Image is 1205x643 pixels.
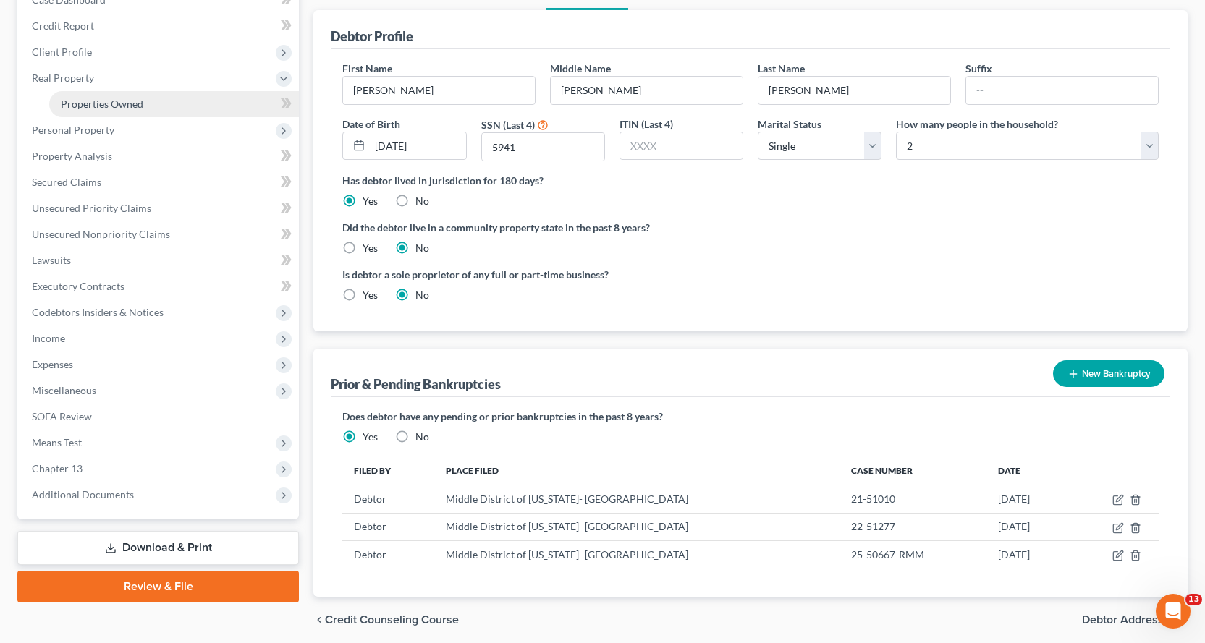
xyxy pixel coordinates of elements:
th: Filed By [342,456,434,485]
a: Review & File [17,571,299,602]
span: Client Profile [32,46,92,58]
label: No [415,194,429,208]
span: Personal Property [32,124,114,136]
button: New Bankruptcy [1053,360,1164,387]
td: Debtor [342,513,434,540]
a: Download & Print [17,531,299,565]
span: Means Test [32,436,82,448]
input: XXXX [620,132,743,160]
span: Miscellaneous [32,384,96,396]
label: No [415,241,429,255]
a: SOFA Review [20,404,299,430]
td: Middle District of [US_STATE]- [GEOGRAPHIC_DATA] [434,513,840,540]
span: Debtor Addresses [1082,614,1176,626]
label: Yes [363,288,378,302]
span: Real Property [32,72,94,84]
span: Chapter 13 [32,462,83,474]
td: [DATE] [986,513,1070,540]
a: Properties Owned [49,91,299,117]
td: Middle District of [US_STATE]- [GEOGRAPHIC_DATA] [434,485,840,513]
input: -- [966,77,1158,104]
td: 25-50667-RMM [840,540,986,568]
span: Income [32,332,65,344]
div: Prior & Pending Bankruptcies [331,375,501,393]
td: [DATE] [986,540,1070,568]
label: SSN (Last 4) [481,117,535,132]
input: -- [343,77,535,104]
label: Does debtor have any pending or prior bankruptcies in the past 8 years? [342,409,1159,424]
a: Secured Claims [20,169,299,195]
a: Property Analysis [20,143,299,169]
td: 21-51010 [840,485,986,513]
input: MM/DD/YYYY [370,132,465,160]
label: Middle Name [550,61,611,76]
label: ITIN (Last 4) [620,116,673,132]
label: Yes [363,194,378,208]
td: Debtor [342,485,434,513]
span: SOFA Review [32,410,92,422]
label: No [415,288,429,302]
label: How many people in the household? [896,116,1058,132]
td: 22-51277 [840,513,986,540]
input: M.I [551,77,743,104]
i: chevron_left [313,614,325,626]
label: Marital Status [758,116,821,132]
label: First Name [342,61,392,76]
label: Yes [363,241,378,255]
a: Executory Contracts [20,273,299,299]
a: Lawsuits [20,247,299,273]
span: Unsecured Nonpriority Claims [32,228,170,240]
th: Place Filed [434,456,840,485]
a: Unsecured Priority Claims [20,195,299,221]
label: Has debtor lived in jurisdiction for 180 days? [342,173,1159,188]
iframe: Intercom live chat [1156,594,1191,629]
a: Credit Report [20,13,299,39]
div: Debtor Profile [331,27,413,45]
span: Expenses [32,358,73,370]
span: Credit Report [32,20,94,32]
span: Unsecured Priority Claims [32,202,151,214]
label: Is debtor a sole proprietor of any full or part-time business? [342,267,743,282]
span: Codebtors Insiders & Notices [32,306,164,318]
label: No [415,430,429,444]
label: Suffix [965,61,992,76]
th: Case Number [840,456,986,485]
td: [DATE] [986,485,1070,513]
span: Properties Owned [61,98,143,110]
th: Date [986,456,1070,485]
span: Credit Counseling Course [325,614,459,626]
span: Secured Claims [32,176,101,188]
label: Last Name [758,61,805,76]
span: Additional Documents [32,488,134,501]
input: XXXX [482,133,604,161]
button: chevron_left Credit Counseling Course [313,614,459,626]
td: Middle District of [US_STATE]- [GEOGRAPHIC_DATA] [434,540,840,568]
span: Property Analysis [32,150,112,162]
label: Yes [363,430,378,444]
span: Lawsuits [32,254,71,266]
span: Executory Contracts [32,280,124,292]
span: 13 [1185,594,1202,605]
td: Debtor [342,540,434,568]
a: Unsecured Nonpriority Claims [20,221,299,247]
input: -- [758,77,950,104]
button: Debtor Addresses chevron_right [1082,614,1188,626]
label: Did the debtor live in a community property state in the past 8 years? [342,220,1159,235]
label: Date of Birth [342,116,400,132]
